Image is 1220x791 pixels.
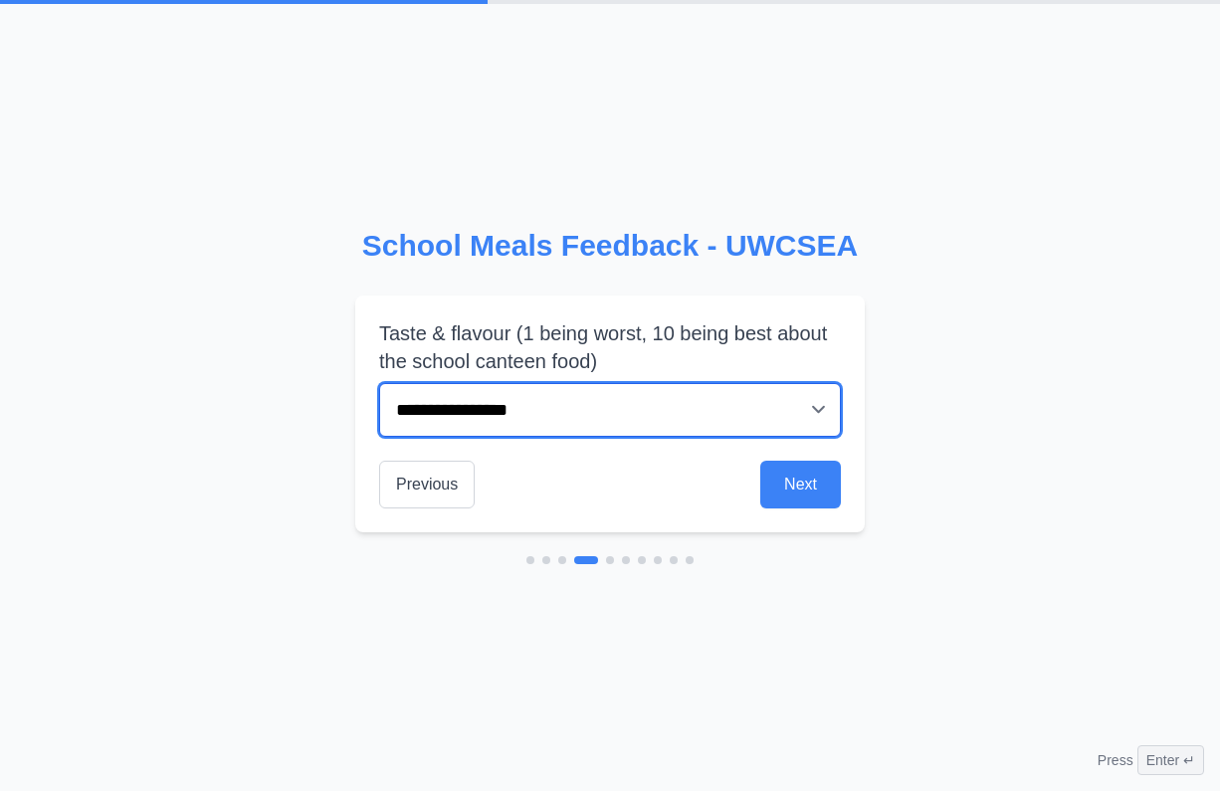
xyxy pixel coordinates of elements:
span: Enter ↵ [1137,745,1204,775]
div: Press [1098,745,1204,775]
button: Previous [379,461,475,508]
h2: School Meals Feedback - UWCSEA [355,228,865,264]
label: Taste & flavour (1 being worst, 10 being best about the school canteen food) [379,319,841,375]
button: Next [760,461,841,508]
